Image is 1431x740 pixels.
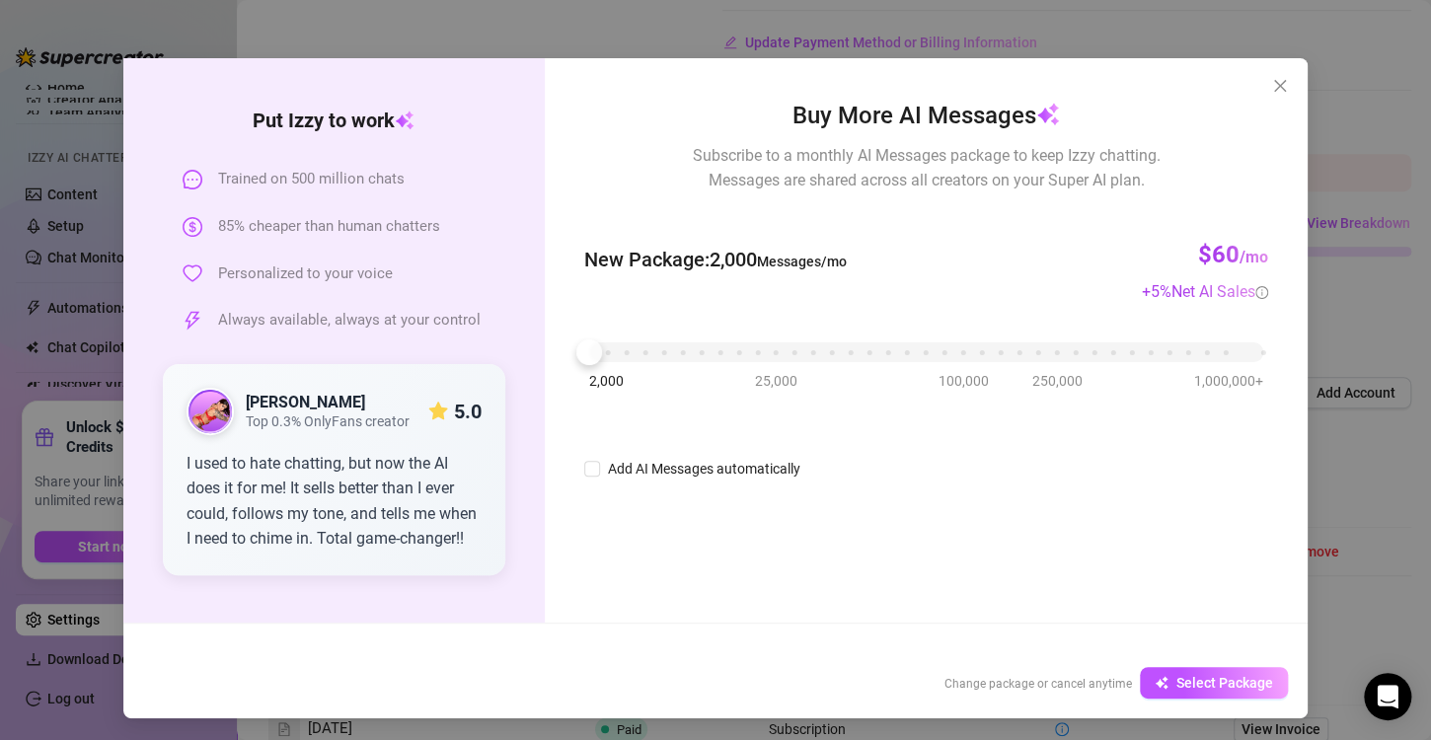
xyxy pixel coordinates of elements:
strong: 5.0 [454,400,482,423]
span: info-circle [1255,286,1268,299]
span: dollar [183,217,202,237]
span: Messages/mo [757,254,847,269]
strong: Put Izzy to work [253,109,414,132]
div: Open Intercom Messenger [1364,673,1411,720]
span: Change package or cancel anytime [944,677,1132,691]
span: 2,000 [589,370,624,392]
span: Personalized to your voice [218,262,393,286]
div: Add AI Messages automatically [608,458,800,480]
button: Select Package [1140,667,1288,699]
strong: [PERSON_NAME] [246,393,365,411]
div: Net AI Sales [1171,279,1268,304]
span: 100,000 [939,370,989,392]
span: Top 0.3% OnlyFans creator [246,413,410,430]
span: thunderbolt [183,311,202,331]
span: Subscribe to a monthly AI Messages package to keep Izzy chatting. Messages are shared across all ... [692,143,1160,192]
div: I used to hate chatting, but now the AI does it for me! It sells better than I ever could, follow... [187,451,482,552]
img: public [188,390,232,433]
h3: $60 [1198,240,1268,271]
span: /mo [1240,248,1268,266]
span: Select Package [1176,675,1273,691]
span: heart [183,263,202,283]
span: star [428,402,448,421]
span: close [1272,78,1288,94]
span: 85% cheaper than human chatters [218,215,440,239]
span: Buy More AI Messages [792,98,1060,135]
span: + 5 % [1142,282,1268,301]
span: Trained on 500 million chats [218,168,405,191]
span: 250,000 [1032,370,1083,392]
span: Always available, always at your control [218,309,481,333]
span: 1,000,000+ [1194,370,1263,392]
span: 25,000 [755,370,797,392]
button: Close [1264,70,1296,102]
span: message [183,170,202,189]
span: Close [1264,78,1296,94]
span: New Package : 2,000 [584,245,847,275]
